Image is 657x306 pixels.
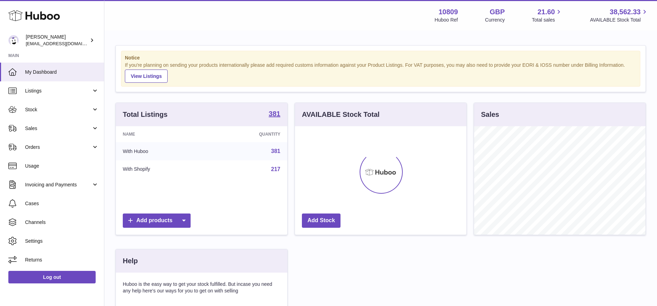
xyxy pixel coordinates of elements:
span: Stock [25,106,91,113]
span: Channels [25,219,99,226]
span: Total sales [532,17,563,23]
h3: Sales [481,110,499,119]
h3: Help [123,256,138,266]
strong: Notice [125,55,636,61]
h3: AVAILABLE Stock Total [302,110,379,119]
span: Returns [25,257,99,263]
a: 217 [271,166,280,172]
strong: 381 [269,110,280,117]
span: Listings [25,88,91,94]
td: With Shopify [116,160,208,178]
div: Huboo Ref [435,17,458,23]
span: [EMAIL_ADDRESS][DOMAIN_NAME] [26,41,102,46]
a: 381 [269,110,280,119]
a: Log out [8,271,96,283]
span: Sales [25,125,91,132]
span: Usage [25,163,99,169]
span: 38,562.33 [610,7,641,17]
a: 38,562.33 AVAILABLE Stock Total [590,7,649,23]
div: Currency [485,17,505,23]
a: 381 [271,148,280,154]
strong: GBP [490,7,505,17]
span: Settings [25,238,99,244]
div: If you're planning on sending your products internationally please add required customs informati... [125,62,636,83]
div: [PERSON_NAME] [26,34,88,47]
a: Add products [123,214,191,228]
span: 21.60 [537,7,555,17]
h3: Total Listings [123,110,168,119]
strong: 10809 [439,7,458,17]
th: Quantity [208,126,287,142]
td: With Huboo [116,142,208,160]
p: Huboo is the easy way to get your stock fulfilled. But incase you need any help here's our ways f... [123,281,280,294]
span: AVAILABLE Stock Total [590,17,649,23]
a: Add Stock [302,214,340,228]
span: Cases [25,200,99,207]
th: Name [116,126,208,142]
a: 21.60 Total sales [532,7,563,23]
span: Orders [25,144,91,151]
img: shop@ballersingod.com [8,35,19,46]
span: My Dashboard [25,69,99,75]
a: View Listings [125,70,168,83]
span: Invoicing and Payments [25,182,91,188]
